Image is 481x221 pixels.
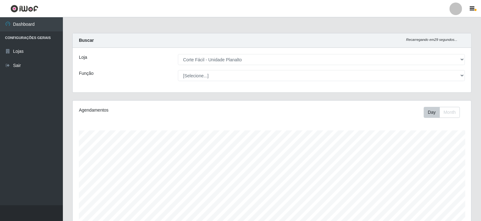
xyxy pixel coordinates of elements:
div: First group [424,107,460,118]
i: Recarregando em 29 segundos... [406,38,457,41]
strong: Buscar [79,38,94,43]
img: CoreUI Logo [10,5,38,13]
div: Toolbar with button groups [424,107,465,118]
label: Loja [79,54,87,61]
button: Month [440,107,460,118]
button: Day [424,107,440,118]
div: Agendamentos [79,107,234,113]
label: Função [79,70,94,77]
